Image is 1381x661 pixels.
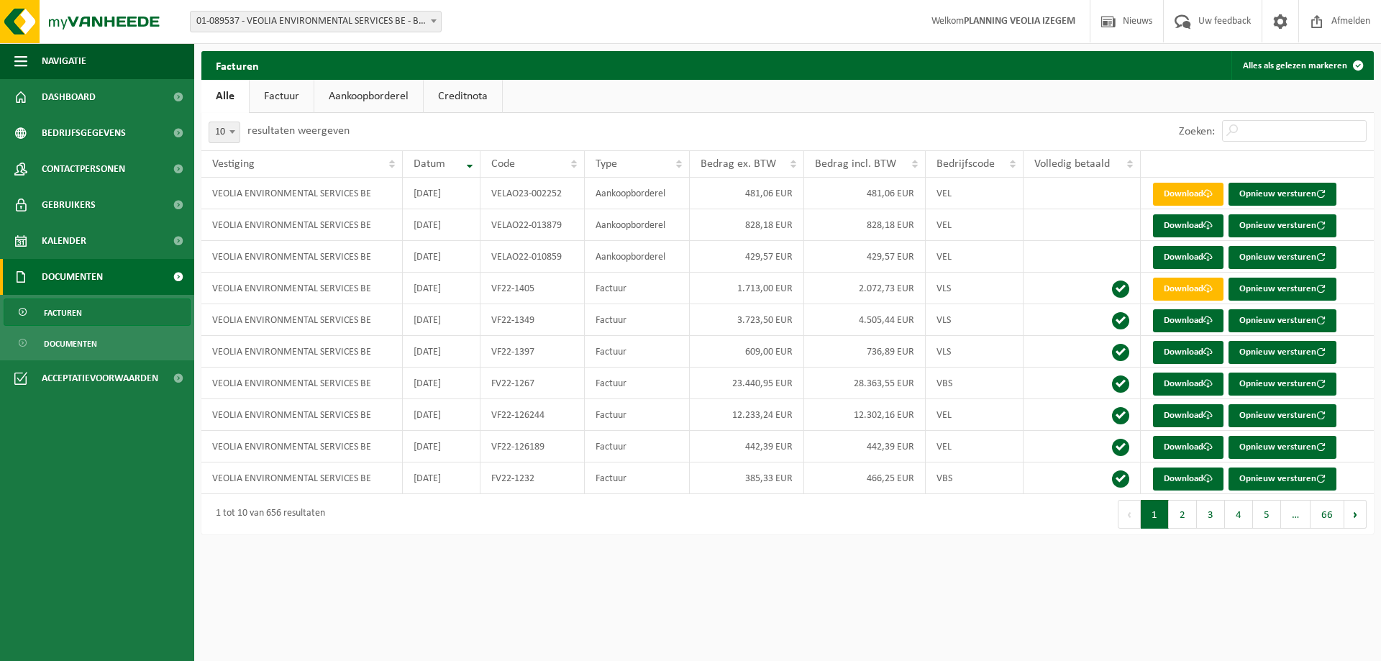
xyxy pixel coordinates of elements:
span: 01-089537 - VEOLIA ENVIRONMENTAL SERVICES BE - BEERSE [190,11,442,32]
button: Opnieuw versturen [1229,214,1336,237]
button: Opnieuw versturen [1229,373,1336,396]
td: VELAO23-002252 [480,178,585,209]
label: resultaten weergeven [247,125,350,137]
span: Bedrag incl. BTW [815,158,896,170]
td: [DATE] [403,178,480,209]
td: Aankoopborderel [585,209,689,241]
button: 5 [1253,500,1281,529]
td: [DATE] [403,241,480,273]
td: VEL [926,178,1024,209]
td: VEOLIA ENVIRONMENTAL SERVICES BE [201,241,403,273]
td: VF22-1349 [480,304,585,336]
span: Documenten [44,330,97,357]
td: 736,89 EUR [804,336,926,368]
span: Vestiging [212,158,255,170]
button: 3 [1197,500,1225,529]
button: Opnieuw versturen [1229,309,1336,332]
td: VEOLIA ENVIRONMENTAL SERVICES BE [201,368,403,399]
td: [DATE] [403,273,480,304]
span: 10 [209,122,240,142]
td: FV22-1267 [480,368,585,399]
td: [DATE] [403,399,480,431]
button: Previous [1118,500,1141,529]
td: VEL [926,431,1024,462]
td: 481,06 EUR [804,178,926,209]
span: Code [491,158,515,170]
td: FV22-1232 [480,462,585,494]
span: Contactpersonen [42,151,125,187]
td: Aankoopborderel [585,178,689,209]
a: Aankoopborderel [314,80,423,113]
button: 1 [1141,500,1169,529]
td: VEOLIA ENVIRONMENTAL SERVICES BE [201,431,403,462]
span: Volledig betaald [1034,158,1110,170]
button: Opnieuw versturen [1229,246,1336,269]
button: Opnieuw versturen [1229,436,1336,459]
td: VEL [926,209,1024,241]
span: Type [596,158,617,170]
td: VEOLIA ENVIRONMENTAL SERVICES BE [201,209,403,241]
td: VEOLIA ENVIRONMENTAL SERVICES BE [201,462,403,494]
td: [DATE] [403,368,480,399]
a: Download [1153,373,1223,396]
span: Dashboard [42,79,96,115]
td: VEOLIA ENVIRONMENTAL SERVICES BE [201,178,403,209]
a: Download [1153,183,1223,206]
span: 01-089537 - VEOLIA ENVIRONMENTAL SERVICES BE - BEERSE [191,12,441,32]
td: [DATE] [403,336,480,368]
button: Opnieuw versturen [1229,183,1336,206]
td: 4.505,44 EUR [804,304,926,336]
button: Opnieuw versturen [1229,278,1336,301]
td: 481,06 EUR [690,178,805,209]
td: Aankoopborderel [585,241,689,273]
td: [DATE] [403,431,480,462]
td: VEOLIA ENVIRONMENTAL SERVICES BE [201,399,403,431]
td: VLS [926,273,1024,304]
td: 828,18 EUR [804,209,926,241]
td: 12.302,16 EUR [804,399,926,431]
td: 385,33 EUR [690,462,805,494]
td: Factuur [585,431,689,462]
a: Download [1153,246,1223,269]
span: … [1281,500,1311,529]
td: Factuur [585,368,689,399]
span: Bedrag ex. BTW [701,158,776,170]
td: 3.723,50 EUR [690,304,805,336]
a: Download [1153,214,1223,237]
span: Bedrijfsgegevens [42,115,126,151]
a: Download [1153,341,1223,364]
td: 429,57 EUR [804,241,926,273]
span: Bedrijfscode [936,158,995,170]
a: Download [1153,309,1223,332]
strong: PLANNING VEOLIA IZEGEM [964,16,1075,27]
td: Factuur [585,273,689,304]
button: Opnieuw versturen [1229,404,1336,427]
td: VF22-1405 [480,273,585,304]
td: VF22-126244 [480,399,585,431]
td: VBS [926,368,1024,399]
td: [DATE] [403,209,480,241]
td: VEL [926,241,1024,273]
td: 609,00 EUR [690,336,805,368]
td: VELAO22-010859 [480,241,585,273]
td: 828,18 EUR [690,209,805,241]
td: VLS [926,336,1024,368]
button: 4 [1225,500,1253,529]
td: VEOLIA ENVIRONMENTAL SERVICES BE [201,273,403,304]
a: Download [1153,278,1223,301]
label: Zoeken: [1179,126,1215,137]
td: 466,25 EUR [804,462,926,494]
a: Documenten [4,329,191,357]
a: Download [1153,436,1223,459]
td: VBS [926,462,1024,494]
button: Alles als gelezen markeren [1231,51,1372,80]
td: 12.233,24 EUR [690,399,805,431]
td: 429,57 EUR [690,241,805,273]
span: Acceptatievoorwaarden [42,360,158,396]
td: [DATE] [403,462,480,494]
a: Alle [201,80,249,113]
div: 1 tot 10 van 656 resultaten [209,501,325,527]
td: VELAO22-013879 [480,209,585,241]
td: 1.713,00 EUR [690,273,805,304]
td: 28.363,55 EUR [804,368,926,399]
